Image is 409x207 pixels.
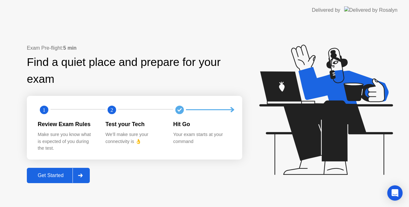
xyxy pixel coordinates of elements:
[173,120,231,128] div: Hit Go
[43,107,45,113] text: 1
[387,185,403,201] div: Open Intercom Messenger
[27,54,242,88] div: Find a quiet place and prepare for your exam
[63,45,77,51] b: 5 min
[29,173,73,178] div: Get Started
[312,6,340,14] div: Delivered by
[105,131,163,145] div: We’ll make sure your connectivity is 👌
[38,131,95,152] div: Make sure you know what is expected of you during the test.
[105,120,163,128] div: Test your Tech
[344,6,397,14] img: Delivered by Rosalyn
[38,120,95,128] div: Review Exam Rules
[27,44,242,52] div: Exam Pre-flight:
[173,131,231,145] div: Your exam starts at your command
[111,107,113,113] text: 2
[27,168,90,183] button: Get Started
